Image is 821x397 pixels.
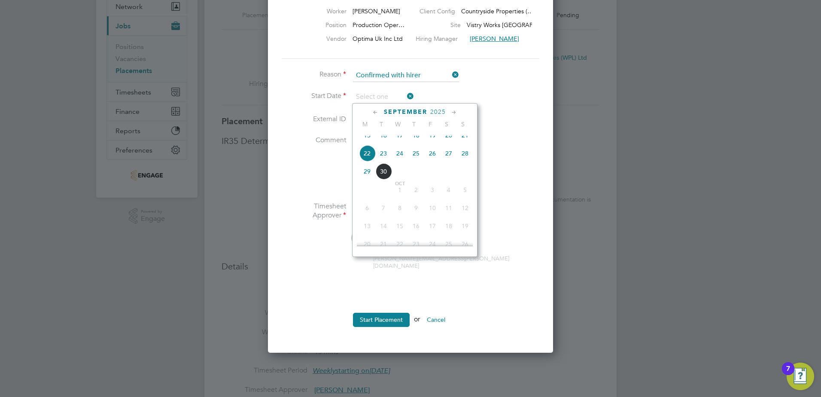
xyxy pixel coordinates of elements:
span: 27 [441,145,457,162]
span: 9 [408,200,424,216]
span: 24 [424,236,441,252]
span: 2 [408,182,424,198]
span: S [455,120,471,128]
span: 26 [457,236,473,252]
span: 19 [424,127,441,144]
span: 2025 [430,108,446,116]
span: M [357,120,373,128]
label: Site [426,21,461,29]
span: 20 [441,127,457,144]
span: 16 [408,218,424,234]
span: 17 [392,127,408,144]
span: Countryside Properties (… [461,7,533,15]
span: T [406,120,422,128]
button: Open Resource Center, 7 new notifications [787,363,814,390]
span: 17 [424,218,441,234]
span: F [422,120,438,128]
span: Optima Uk Inc Ltd [353,35,403,43]
span: W [389,120,406,128]
label: Worker [299,7,347,15]
label: Position [299,21,347,29]
span: 8 [392,200,408,216]
button: Cancel [420,313,452,327]
span: 26 [424,145,441,162]
span: 24 [392,145,408,162]
span: [PERSON_NAME] [353,7,400,15]
span: 23 [408,236,424,252]
span: Vistry Works [GEOGRAPHIC_DATA] [467,21,564,29]
button: Start Placement [353,313,410,327]
span: T [373,120,389,128]
div: 7 [786,369,790,380]
span: 4 [441,182,457,198]
label: Vendor [299,35,347,43]
span: FH [351,230,366,245]
span: Oct [392,182,408,186]
span: 5 [457,182,473,198]
input: Select one [353,91,414,104]
span: 25 [441,236,457,252]
input: Select one [353,69,459,82]
label: Timesheet Approver [282,202,346,220]
span: 23 [375,145,392,162]
label: Reason [282,70,346,79]
span: 3 [424,182,441,198]
span: 10 [424,200,441,216]
span: 22 [359,145,375,162]
span: September [384,108,427,116]
label: External ID [282,115,346,124]
span: 12 [457,200,473,216]
span: 19 [457,218,473,234]
span: 15 [359,127,375,144]
span: Production Oper… [353,21,404,29]
span: [PERSON_NAME] [470,35,519,43]
span: 11 [441,200,457,216]
span: 18 [408,127,424,144]
span: 1 [392,182,408,198]
span: 13 [359,218,375,234]
label: Client Config [420,7,455,15]
span: 21 [457,127,473,144]
span: 18 [441,218,457,234]
span: 30 [375,163,392,180]
span: 25 [408,145,424,162]
label: Hiring Manager [416,35,464,43]
span: 15 [392,218,408,234]
span: 16 [375,127,392,144]
span: 20 [359,236,375,252]
span: [PERSON_NAME][EMAIL_ADDRESS][PERSON_NAME][DOMAIN_NAME] [373,255,509,269]
span: 22 [392,236,408,252]
label: Comment [282,136,346,145]
span: 28 [457,145,473,162]
span: 21 [375,236,392,252]
span: 29 [359,163,375,180]
li: or [282,313,539,335]
span: 6 [359,200,375,216]
label: Start Date [282,92,346,101]
span: 7 [375,200,392,216]
span: 14 [375,218,392,234]
span: S [438,120,455,128]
